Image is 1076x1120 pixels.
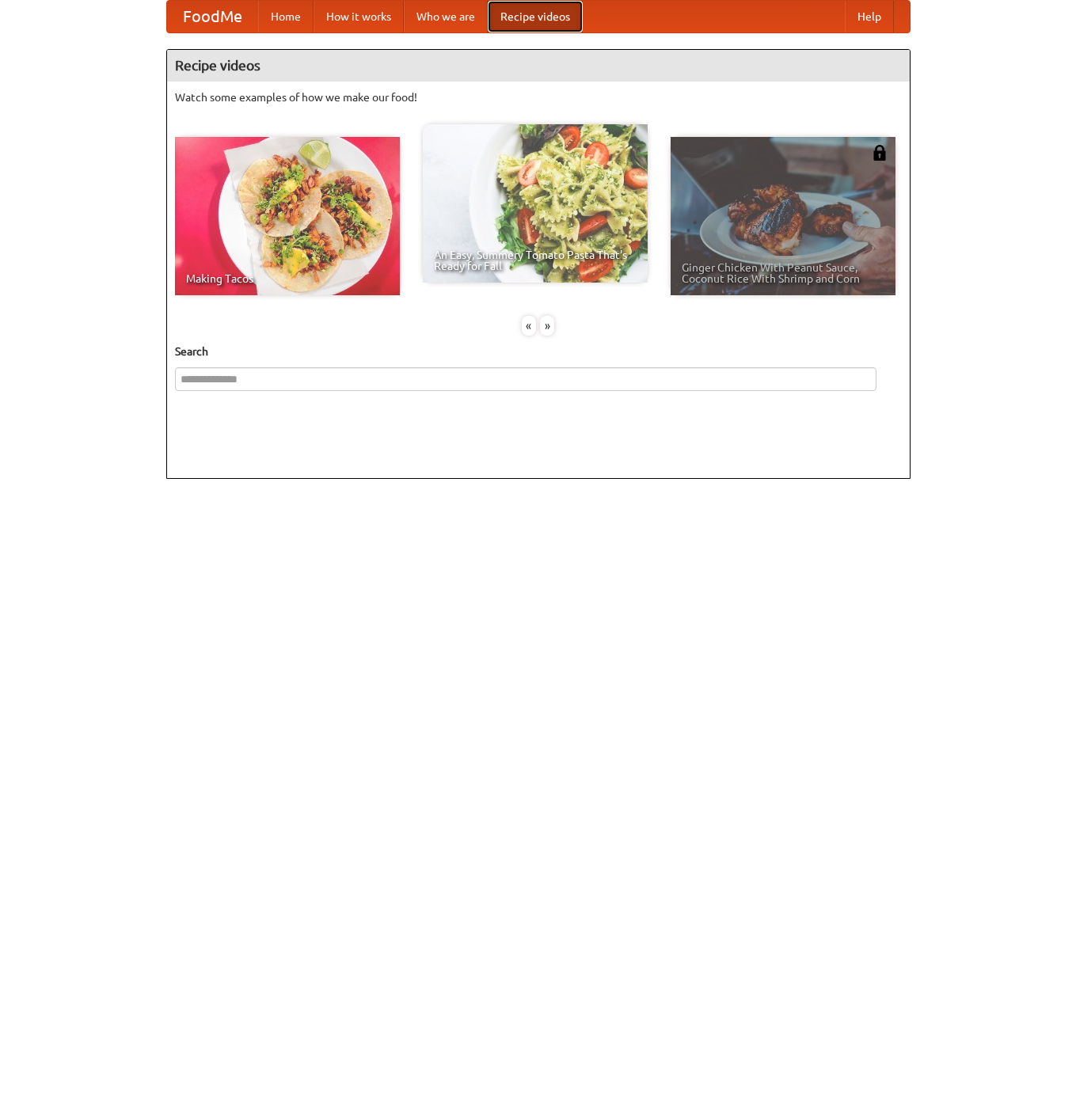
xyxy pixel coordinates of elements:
a: Recipe videos [488,1,583,32]
img: 483408.png [872,145,888,161]
span: Making Tacos [186,273,389,284]
div: « [522,316,536,336]
p: Watch some examples of how we make our food! [175,89,902,105]
a: Making Tacos [175,137,400,295]
h5: Search [175,344,902,359]
div: » [540,316,554,336]
a: Home [258,1,314,32]
a: FoodMe [167,1,258,32]
a: Help [845,1,894,32]
h4: Recipe videos [167,50,910,82]
a: How it works [314,1,404,32]
a: Who we are [404,1,488,32]
span: An Easy, Summery Tomato Pasta That's Ready for Fall [434,249,637,271]
a: An Easy, Summery Tomato Pasta That's Ready for Fall [423,124,648,283]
